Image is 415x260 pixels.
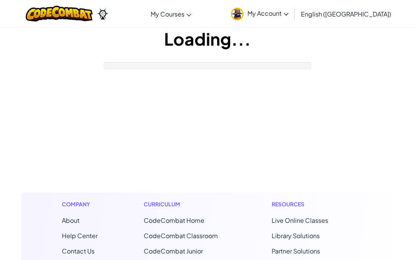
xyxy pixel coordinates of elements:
[272,216,328,224] a: Live Online Classes
[147,3,195,24] a: My Courses
[272,232,320,240] a: Library Solutions
[297,3,395,24] a: English ([GEOGRAPHIC_DATA])
[301,10,391,18] span: English ([GEOGRAPHIC_DATA])
[144,232,218,240] a: CodeCombat Classroom
[96,8,109,20] img: Ozaria
[227,2,292,26] a: My Account
[144,247,203,255] a: CodeCombat Junior
[247,9,289,17] span: My Account
[62,232,98,240] a: Help Center
[272,200,354,208] h1: Resources
[62,200,98,208] h1: Company
[272,247,320,255] a: Partner Solutions
[62,216,80,224] a: About
[26,6,93,21] img: CodeCombat logo
[231,8,244,20] img: avatar
[151,10,184,18] span: My Courses
[144,200,226,208] h1: Curriculum
[62,247,95,255] span: Contact Us
[144,216,204,224] span: CodeCombat Home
